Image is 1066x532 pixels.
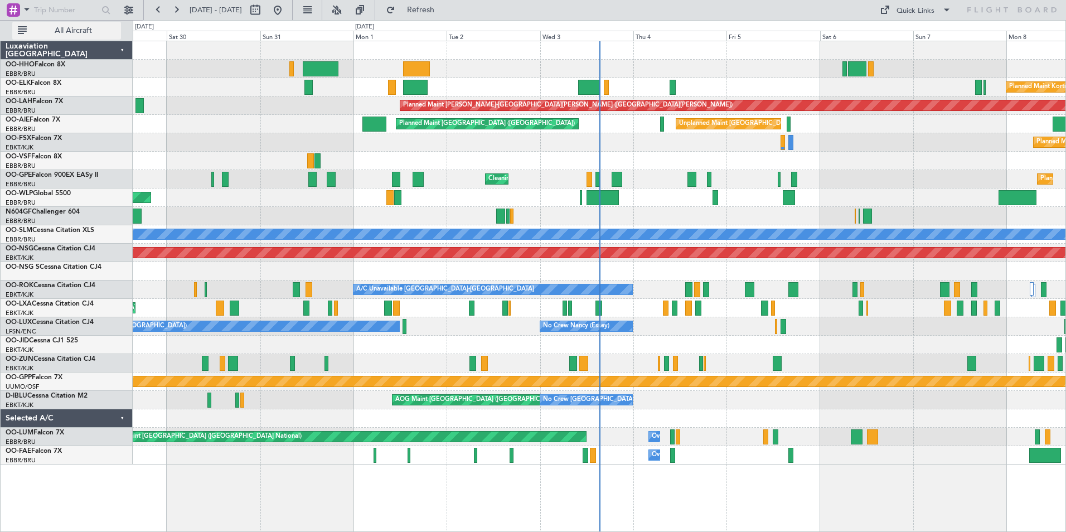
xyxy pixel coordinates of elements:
[6,70,36,78] a: EBBR/BRU
[6,374,32,381] span: OO-GPP
[543,318,609,335] div: No Crew Nancy (Essey)
[6,245,33,252] span: OO-NSG
[6,172,32,178] span: OO-GPE
[403,97,733,114] div: Planned Maint [PERSON_NAME]-[GEOGRAPHIC_DATA][PERSON_NAME] ([GEOGRAPHIC_DATA][PERSON_NAME])
[6,393,27,399] span: D-IBLU
[6,282,95,289] a: OO-ROKCessna Citation CJ4
[29,27,118,35] span: All Aircraft
[6,291,33,299] a: EBKT/KJK
[6,80,31,86] span: OO-ELK
[6,337,29,344] span: OO-JID
[6,264,40,270] span: OO-NSG S
[6,117,60,123] a: OO-AIEFalcon 7X
[6,190,71,197] a: OO-WLPGlobal 5500
[6,98,32,105] span: OO-LAH
[726,31,820,41] div: Fri 5
[6,190,33,197] span: OO-WLP
[6,401,33,409] a: EBKT/KJK
[167,31,260,41] div: Sat 30
[913,31,1006,41] div: Sun 7
[6,180,36,188] a: EBBR/BRU
[679,115,889,132] div: Unplanned Maint [GEOGRAPHIC_DATA] ([GEOGRAPHIC_DATA] National)
[6,88,36,96] a: EBBR/BRU
[6,319,94,326] a: OO-LUXCessna Citation CJ4
[399,115,575,132] div: Planned Maint [GEOGRAPHIC_DATA] ([GEOGRAPHIC_DATA])
[6,61,35,68] span: OO-HHO
[6,61,65,68] a: OO-HHOFalcon 8X
[6,162,36,170] a: EBBR/BRU
[6,448,31,454] span: OO-FAE
[6,429,33,436] span: OO-LUM
[633,31,726,41] div: Thu 4
[6,209,80,215] a: N604GFChallenger 604
[6,98,63,105] a: OO-LAHFalcon 7X
[12,22,121,40] button: All Aircraft
[652,447,728,463] div: Owner Melsbroek Air Base
[190,5,242,15] span: [DATE] - [DATE]
[6,143,33,152] a: EBKT/KJK
[6,245,95,252] a: OO-NSGCessna Citation CJ4
[488,171,675,187] div: Cleaning [GEOGRAPHIC_DATA] ([GEOGRAPHIC_DATA] National)
[6,227,32,234] span: OO-SLM
[353,31,447,41] div: Mon 1
[820,31,913,41] div: Sat 6
[6,429,64,436] a: OO-LUMFalcon 7X
[6,125,36,133] a: EBBR/BRU
[34,2,98,18] input: Trip Number
[6,374,62,381] a: OO-GPPFalcon 7X
[6,282,33,289] span: OO-ROK
[395,391,589,408] div: AOG Maint [GEOGRAPHIC_DATA] ([GEOGRAPHIC_DATA] National)
[6,337,78,344] a: OO-JIDCessna CJ1 525
[6,135,31,142] span: OO-FSX
[447,31,540,41] div: Tue 2
[6,235,36,244] a: EBBR/BRU
[6,309,33,317] a: EBKT/KJK
[652,428,728,445] div: Owner Melsbroek Air Base
[6,264,101,270] a: OO-NSG SCessna Citation CJ4
[6,356,33,362] span: OO-ZUN
[6,135,62,142] a: OO-FSXFalcon 7X
[6,346,33,354] a: EBKT/KJK
[540,31,633,41] div: Wed 3
[381,1,448,19] button: Refresh
[6,227,94,234] a: OO-SLMCessna Citation XLS
[100,428,302,445] div: Planned Maint [GEOGRAPHIC_DATA] ([GEOGRAPHIC_DATA] National)
[6,172,98,178] a: OO-GPEFalcon 900EX EASy II
[356,281,534,298] div: A/C Unavailable [GEOGRAPHIC_DATA]-[GEOGRAPHIC_DATA]
[135,22,154,32] div: [DATE]
[6,301,32,307] span: OO-LXA
[6,107,36,115] a: EBBR/BRU
[6,456,36,465] a: EBBR/BRU
[6,383,39,391] a: UUMO/OSF
[6,153,62,160] a: OO-VSFFalcon 8X
[6,356,95,362] a: OO-ZUNCessna Citation CJ4
[874,1,957,19] button: Quick Links
[398,6,444,14] span: Refresh
[260,31,353,41] div: Sun 31
[543,391,730,408] div: No Crew [GEOGRAPHIC_DATA] ([GEOGRAPHIC_DATA] National)
[6,80,61,86] a: OO-ELKFalcon 8X
[6,448,62,454] a: OO-FAEFalcon 7X
[6,254,33,262] a: EBKT/KJK
[6,319,32,326] span: OO-LUX
[897,6,934,17] div: Quick Links
[6,217,36,225] a: EBBR/BRU
[6,209,32,215] span: N604GF
[6,301,94,307] a: OO-LXACessna Citation CJ4
[355,22,374,32] div: [DATE]
[6,153,31,160] span: OO-VSF
[6,438,36,446] a: EBBR/BRU
[6,117,30,123] span: OO-AIE
[6,364,33,373] a: EBKT/KJK
[6,393,88,399] a: D-IBLUCessna Citation M2
[6,327,36,336] a: LFSN/ENC
[6,199,36,207] a: EBBR/BRU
